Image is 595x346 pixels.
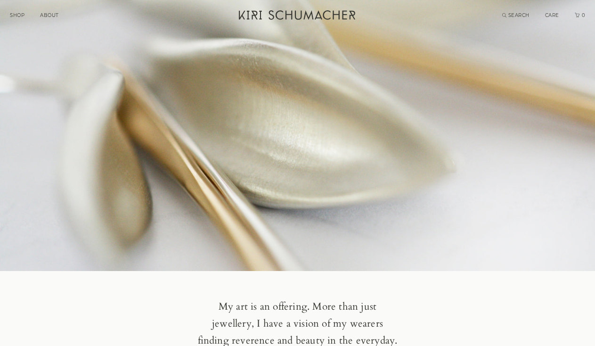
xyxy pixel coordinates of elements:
[219,300,310,313] span: My art is an offering.
[581,12,586,18] span: 0
[502,12,530,18] a: Search
[10,12,24,18] a: SHOP
[545,12,559,18] a: CARE
[508,12,530,18] span: SEARCH
[575,12,586,18] a: Cart
[40,12,59,18] a: ABOUT
[233,5,363,28] a: Kiri Schumacher Home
